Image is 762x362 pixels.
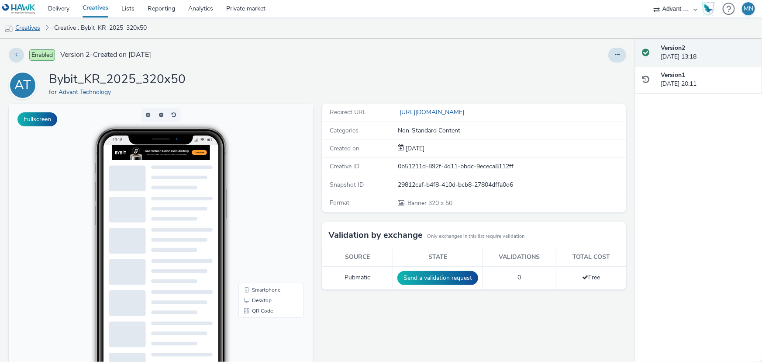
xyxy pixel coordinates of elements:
h3: Validation by exchange [328,229,423,242]
a: Hawk Academy [702,2,718,16]
img: mobile [4,24,13,33]
span: Redirect URL [330,108,366,116]
small: Only exchanges in this list require validation [427,233,524,240]
span: Desktop [243,194,263,199]
img: Advertisement preview [103,41,201,56]
li: Smartphone [231,181,293,191]
span: [DATE] [404,144,424,153]
span: 13:18 [104,34,114,38]
span: Creative ID [330,162,359,171]
img: Hawk Academy [702,2,715,16]
div: AT [14,73,31,97]
div: 0b51211d-892f-4d11-bbdc-9ececa8112ff [398,162,625,171]
strong: Version 1 [661,71,685,79]
th: Source [322,248,393,266]
span: Format [330,198,349,207]
th: State [393,248,483,266]
h1: Bybit_KR_2025_320x50 [49,71,186,88]
div: [DATE] 13:18 [661,44,755,62]
span: 0 [518,273,521,282]
span: Free [582,273,600,282]
th: Total cost [556,248,626,266]
span: 320 x 50 [407,199,452,207]
span: Version 2 - Created on [DATE] [60,50,151,60]
div: Non-Standard Content [398,126,625,135]
div: 29812caf-b4f8-410d-bcb8-27804dffa0d6 [398,181,625,189]
button: Send a validation request [397,271,478,285]
span: QR Code [243,205,264,210]
li: QR Code [231,202,293,212]
th: Validations [483,248,556,266]
span: Snapshot ID [330,181,364,189]
a: AT [9,81,40,89]
li: Desktop [231,191,293,202]
a: Creative : Bybit_KR_2025_320x50 [50,17,151,38]
span: Smartphone [243,184,272,189]
img: undefined Logo [2,3,36,14]
span: Banner [407,199,428,207]
div: MN [744,2,753,15]
a: [URL][DOMAIN_NAME] [398,108,468,116]
span: for [49,88,59,96]
a: Advant Technology [59,88,114,96]
strong: Version 2 [661,44,685,52]
span: Categories [330,126,359,135]
td: Pubmatic [322,266,393,289]
div: Creation 26 September 2025, 20:11 [404,144,424,153]
span: Created on [330,144,359,153]
span: Enabled [29,49,55,61]
button: Fullscreen [17,112,57,126]
div: [DATE] 20:11 [661,71,755,89]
